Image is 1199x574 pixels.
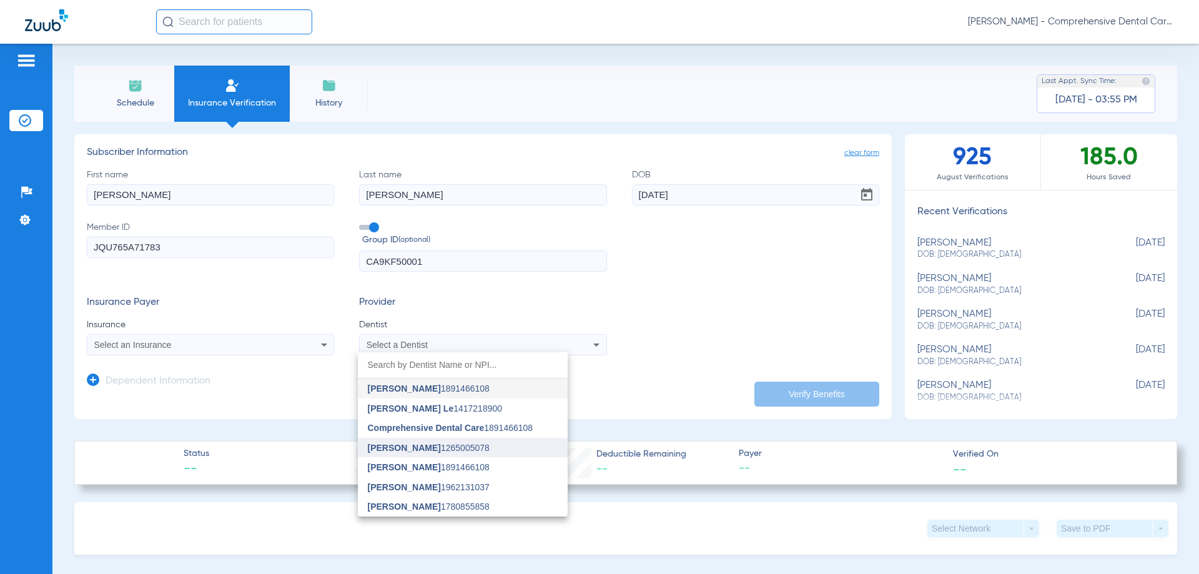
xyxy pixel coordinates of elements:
[368,423,485,433] span: Comprehensive Dental Care
[358,352,568,378] input: dropdown search
[368,384,490,393] span: 1891466108
[368,423,533,432] span: 1891466108
[368,502,490,511] span: 1780855858
[368,443,441,453] span: [PERSON_NAME]
[368,483,490,492] span: 1962131037
[368,463,490,472] span: 1891466108
[368,403,454,413] span: [PERSON_NAME] Le
[368,462,441,472] span: [PERSON_NAME]
[1137,514,1199,574] iframe: Chat Widget
[368,443,490,452] span: 1265005078
[368,482,441,492] span: [PERSON_NAME]
[368,383,441,393] span: [PERSON_NAME]
[368,404,503,413] span: 1417218900
[368,502,441,512] span: [PERSON_NAME]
